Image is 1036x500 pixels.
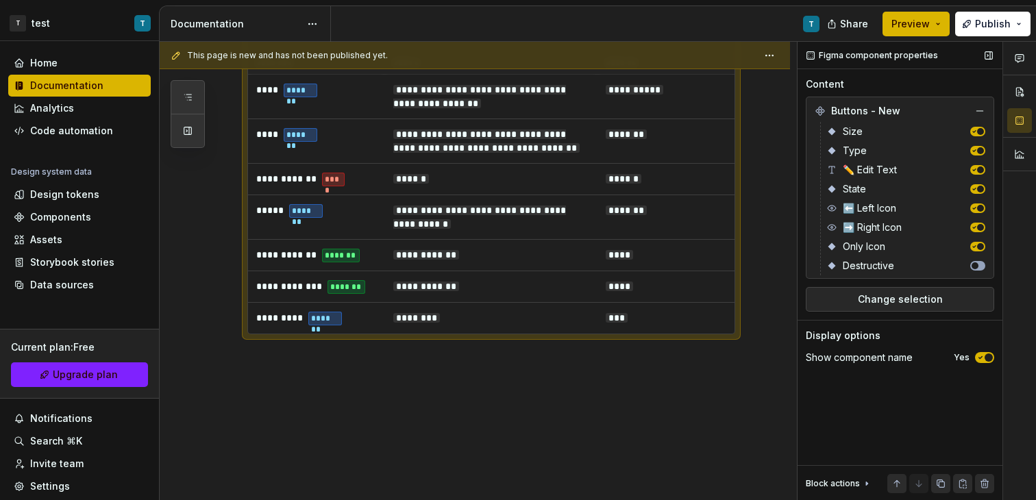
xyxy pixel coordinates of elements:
div: Search ⌘K [30,434,82,448]
div: Show component name [806,351,913,364]
div: Buttons - New [809,100,991,122]
a: Code automation [8,120,151,142]
div: T [140,18,145,29]
div: Documentation [30,79,103,92]
div: T [809,18,814,29]
span: Preview [891,17,930,31]
span: This page is new and has not been published yet. [187,50,388,61]
span: ✏️ Edit Text [843,163,897,177]
div: T [10,15,26,32]
a: Design tokens [8,184,151,205]
a: Documentation [8,75,151,97]
span: Buttons - New [831,104,900,118]
span: Type [843,144,867,158]
button: Upgrade plan [11,362,148,387]
div: Analytics [30,101,74,115]
div: Settings [30,479,70,493]
div: Storybook stories [30,255,114,269]
a: Settings [8,475,151,497]
button: Preview [883,12,950,36]
label: Yes [954,352,970,363]
div: Components [30,210,91,224]
button: TtestT [3,8,156,38]
span: Only Icon [843,240,885,253]
span: ⬅️ Left Icon [843,201,896,215]
button: Publish [955,12,1031,36]
div: Current plan : Free [11,340,148,354]
div: Assets [30,233,62,247]
div: Documentation [171,17,300,31]
span: State [843,182,866,196]
button: Change selection [806,287,994,312]
a: Invite team [8,453,151,475]
a: Analytics [8,97,151,119]
span: Publish [975,17,1011,31]
div: Block actions [806,478,860,489]
div: Block actions [806,474,872,493]
span: Upgrade plan [53,368,118,382]
div: Data sources [30,278,94,292]
span: ➡️ Right Icon [843,221,902,234]
span: Size [843,125,863,138]
span: Destructive [843,259,894,273]
button: Notifications [8,408,151,429]
a: Home [8,52,151,74]
a: Storybook stories [8,251,151,273]
span: Share [840,17,868,31]
button: Search ⌘K [8,430,151,452]
a: Assets [8,229,151,251]
div: Display options [806,329,880,342]
div: Invite team [30,457,84,471]
span: Change selection [858,292,943,306]
a: Data sources [8,274,151,296]
div: test [32,16,50,30]
div: Notifications [30,412,92,425]
div: Code automation [30,124,113,138]
div: Home [30,56,58,70]
a: Components [8,206,151,228]
div: Design system data [11,166,92,177]
div: Content [806,77,844,91]
div: Design tokens [30,188,99,201]
button: Share [820,12,877,36]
